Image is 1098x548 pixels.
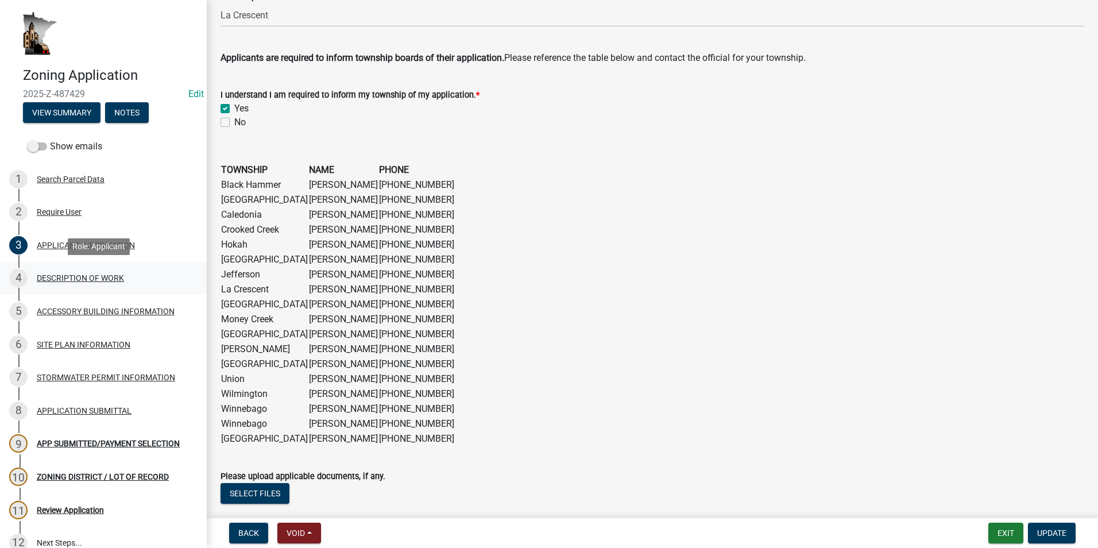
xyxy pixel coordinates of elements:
[1028,523,1076,543] button: Update
[68,238,130,255] div: Role: Applicant
[9,203,28,221] div: 2
[23,109,100,118] wm-modal-confirm: Summary
[1037,528,1066,538] span: Update
[238,528,259,538] span: Back
[221,237,308,252] td: Hokah
[308,312,378,327] td: [PERSON_NAME]
[308,267,378,282] td: [PERSON_NAME]
[221,372,308,387] td: Union
[308,342,378,357] td: [PERSON_NAME]
[28,140,102,153] label: Show emails
[378,416,455,431] td: [PHONE_NUMBER]
[9,402,28,420] div: 8
[308,252,378,267] td: [PERSON_NAME]
[378,222,455,237] td: [PHONE_NUMBER]
[378,192,455,207] td: [PHONE_NUMBER]
[378,342,455,357] td: [PHONE_NUMBER]
[378,387,455,402] td: [PHONE_NUMBER]
[9,170,28,188] div: 1
[37,341,130,349] div: SITE PLAN INFORMATION
[9,434,28,453] div: 9
[105,109,149,118] wm-modal-confirm: Notes
[221,52,504,63] span: Applicants are required to inform township boards of their application.
[988,523,1023,543] button: Exit
[308,237,378,252] td: [PERSON_NAME]
[23,88,184,99] span: 2025-Z-487429
[308,431,378,446] td: [PERSON_NAME]
[504,52,806,63] span: Please reference the table below and contact the official for your township.
[221,177,308,192] td: Black Hammer
[9,501,28,519] div: 11
[229,523,268,543] button: Back
[9,269,28,287] div: 4
[37,208,82,216] div: Require User
[309,164,334,175] strong: NAME
[221,387,308,402] td: Wilmington
[221,342,308,357] td: [PERSON_NAME]
[221,357,308,372] td: [GEOGRAPHIC_DATA]
[221,416,308,431] td: Winnebago
[188,88,204,99] wm-modal-confirm: Edit Application Number
[378,402,455,416] td: [PHONE_NUMBER]
[379,164,409,175] strong: PHONE
[378,357,455,372] td: [PHONE_NUMBER]
[221,192,308,207] td: [GEOGRAPHIC_DATA]
[9,335,28,354] div: 6
[221,402,308,416] td: Winnebago
[221,267,308,282] td: Jefferson
[23,67,198,84] h4: Zoning Application
[378,312,455,327] td: [PHONE_NUMBER]
[221,483,289,504] button: Select files
[308,282,378,297] td: [PERSON_NAME]
[221,431,308,446] td: [GEOGRAPHIC_DATA]
[234,102,249,115] label: Yes
[221,312,308,327] td: Money Creek
[105,102,149,123] button: Notes
[37,407,132,415] div: APPLICATION SUBMITTAL
[221,473,385,481] label: Please upload applicable documents, if any.
[221,222,308,237] td: Crooked Creek
[9,468,28,486] div: 10
[221,164,268,175] strong: TOWNSHIP
[378,297,455,312] td: [PHONE_NUMBER]
[378,431,455,446] td: [PHONE_NUMBER]
[378,282,455,297] td: [PHONE_NUMBER]
[277,523,321,543] button: Void
[308,402,378,416] td: [PERSON_NAME]
[308,416,378,431] td: [PERSON_NAME]
[308,192,378,207] td: [PERSON_NAME]
[308,327,378,342] td: [PERSON_NAME]
[9,368,28,387] div: 7
[308,177,378,192] td: [PERSON_NAME]
[378,207,455,222] td: [PHONE_NUMBER]
[23,102,100,123] button: View Summary
[308,357,378,372] td: [PERSON_NAME]
[308,387,378,402] td: [PERSON_NAME]
[234,115,246,129] label: No
[37,307,175,315] div: ACCESSORY BUILDING INFORMATION
[308,372,378,387] td: [PERSON_NAME]
[37,241,135,249] div: APPLICANT INFORMATION
[378,327,455,342] td: [PHONE_NUMBER]
[308,222,378,237] td: [PERSON_NAME]
[378,252,455,267] td: [PHONE_NUMBER]
[308,297,378,312] td: [PERSON_NAME]
[287,528,305,538] span: Void
[221,282,308,297] td: La Crescent
[37,274,124,282] div: DESCRIPTION OF WORK
[221,252,308,267] td: [GEOGRAPHIC_DATA]
[37,506,104,514] div: Review Application
[378,237,455,252] td: [PHONE_NUMBER]
[221,297,308,312] td: [GEOGRAPHIC_DATA]
[188,88,204,99] a: Edit
[221,207,308,222] td: Caledonia
[308,207,378,222] td: [PERSON_NAME]
[37,373,175,381] div: STORMWATER PERMIT INFORMATION
[9,302,28,321] div: 5
[37,439,180,447] div: APP SUBMITTED/PAYMENT SELECTION
[378,267,455,282] td: [PHONE_NUMBER]
[23,12,57,55] img: Houston County, Minnesota
[221,91,480,99] label: I understand I am required to inform my township of my application.
[37,473,169,481] div: ZONING DISTRICT / LOT OF RECORD
[221,327,308,342] td: [GEOGRAPHIC_DATA]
